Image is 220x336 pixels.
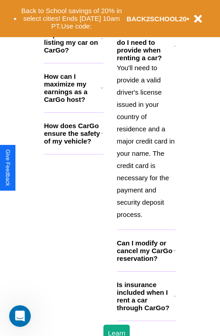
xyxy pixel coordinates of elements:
div: Give Feedback [5,149,11,186]
h3: What documents do I need to provide when renting a car? [117,31,174,62]
h3: Is insurance included when I rent a car through CarGo? [117,281,174,312]
h3: Can I modify or cancel my CarGo reservation? [117,239,173,262]
h3: How can I maximize my earnings as a CarGo host? [44,72,101,103]
p: You'll need to provide a valid driver's license issued in your country of residence and a major c... [117,62,176,221]
h3: How does CarGo ensure the safety of my vehicle? [44,122,101,145]
b: BACK2SCHOOL20 [127,15,187,23]
button: Back to School savings of 20% in select cities! Ends [DATE] 10am PT.Use code: [17,5,127,33]
h3: What are the requirements for listing my car on CarGo? [44,23,101,54]
iframe: Intercom live chat [9,305,31,327]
